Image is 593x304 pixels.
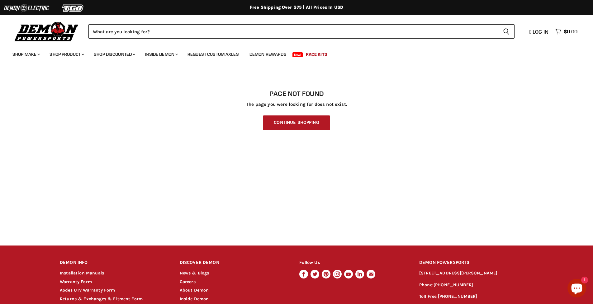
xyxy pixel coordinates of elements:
a: Continue Shopping [263,115,330,130]
a: Shop Product [45,48,88,61]
inbox-online-store-chat: Shopify online store chat [566,279,588,299]
a: Aodes UTV Warranty Form [60,288,115,293]
a: Warranty Form [60,279,92,284]
img: Demon Powersports [12,20,81,42]
a: About Demon [180,288,209,293]
div: Free Shipping Over $75 | All Prices In USD [47,5,546,10]
a: Careers [180,279,196,284]
a: Shop Make [8,48,44,61]
a: News & Blogs [180,270,209,276]
button: Search [498,24,515,39]
p: The page you were looking for does not exist. [60,102,533,107]
h2: DEMON POWERSPORTS [419,255,533,270]
a: Installation Manuals [60,270,104,276]
a: Race Kits [301,48,332,61]
a: Inside Demon [140,48,182,61]
a: Log in [527,29,552,35]
a: [PHONE_NUMBER] [434,282,473,288]
span: Log in [533,29,548,35]
h2: DEMON INFO [60,255,168,270]
p: Toll Free: [419,293,533,300]
a: [PHONE_NUMBER] [438,294,477,299]
img: TGB Logo 2 [50,2,97,14]
a: $0.00 [552,27,581,36]
form: Product [88,24,515,39]
p: Phone: [419,282,533,289]
img: Demon Electric Logo 2 [3,2,50,14]
a: Demon Rewards [245,48,291,61]
a: Inside Demon [180,296,209,302]
span: $0.00 [564,29,577,35]
ul: Main menu [8,45,576,61]
span: New! [292,52,303,57]
a: Returns & Exchanges & Fitment Form [60,296,143,302]
h2: Follow Us [299,255,407,270]
a: Shop Discounted [89,48,139,61]
h2: DISCOVER DEMON [180,255,288,270]
p: [STREET_ADDRESS][PERSON_NAME] [419,270,533,277]
input: Search [88,24,498,39]
a: Request Custom Axles [183,48,244,61]
h1: Page not found [60,90,533,97]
